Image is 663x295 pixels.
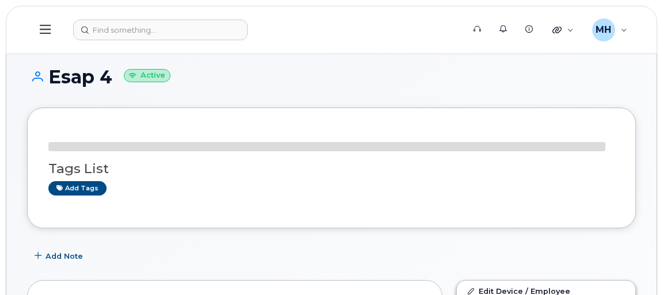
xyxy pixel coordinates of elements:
[48,181,107,196] a: Add tags
[48,162,615,176] h3: Tags List
[27,67,636,87] h1: Esap 4
[27,246,93,266] button: Add Note
[46,251,83,262] span: Add Note
[124,69,171,82] small: Active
